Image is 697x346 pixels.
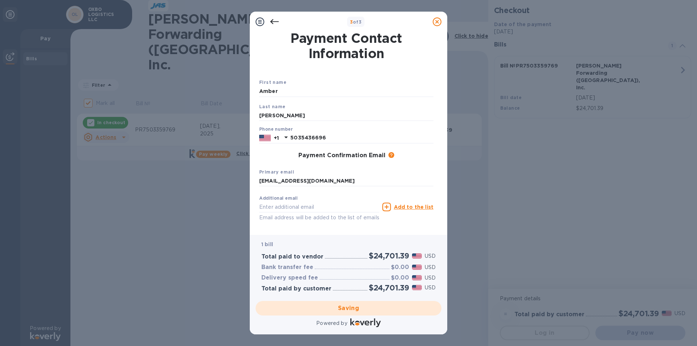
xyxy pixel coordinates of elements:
b: Primary email [259,169,294,175]
input: Enter your last name [259,110,433,121]
h3: Delivery speed fee [261,274,318,281]
u: Add to the list [394,204,433,210]
label: Additional email [259,196,298,201]
p: Powered by [316,319,347,327]
img: USD [412,285,422,290]
input: Enter your primary name [259,176,433,187]
h3: Payment Confirmation Email [298,152,386,159]
input: Enter your phone number [290,133,433,143]
p: USD [425,284,436,292]
b: 1 bill [261,241,273,247]
p: USD [425,252,436,260]
img: USD [412,253,422,259]
p: Email address will be added to the list of emails [259,213,379,222]
img: USD [412,275,422,280]
h2: $24,701.39 [369,283,409,292]
input: Enter additional email [259,202,379,212]
h3: $0.00 [391,264,409,271]
b: of 3 [350,19,362,25]
img: US [259,134,271,142]
h3: $0.00 [391,274,409,281]
h3: Bank transfer fee [261,264,313,271]
img: USD [412,265,422,270]
h2: $24,701.39 [369,251,409,260]
img: Logo [350,318,381,327]
h3: Total paid to vendor [261,253,323,260]
h3: Total paid by customer [261,285,331,292]
p: USD [425,264,436,271]
label: Phone number [259,127,293,132]
input: Enter your first name [259,86,433,97]
h1: Payment Contact Information [259,30,433,61]
span: 3 [350,19,353,25]
b: Last name [259,104,286,109]
b: Added additional emails [259,229,322,234]
p: +1 [274,134,279,142]
p: USD [425,274,436,282]
b: First name [259,80,286,85]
